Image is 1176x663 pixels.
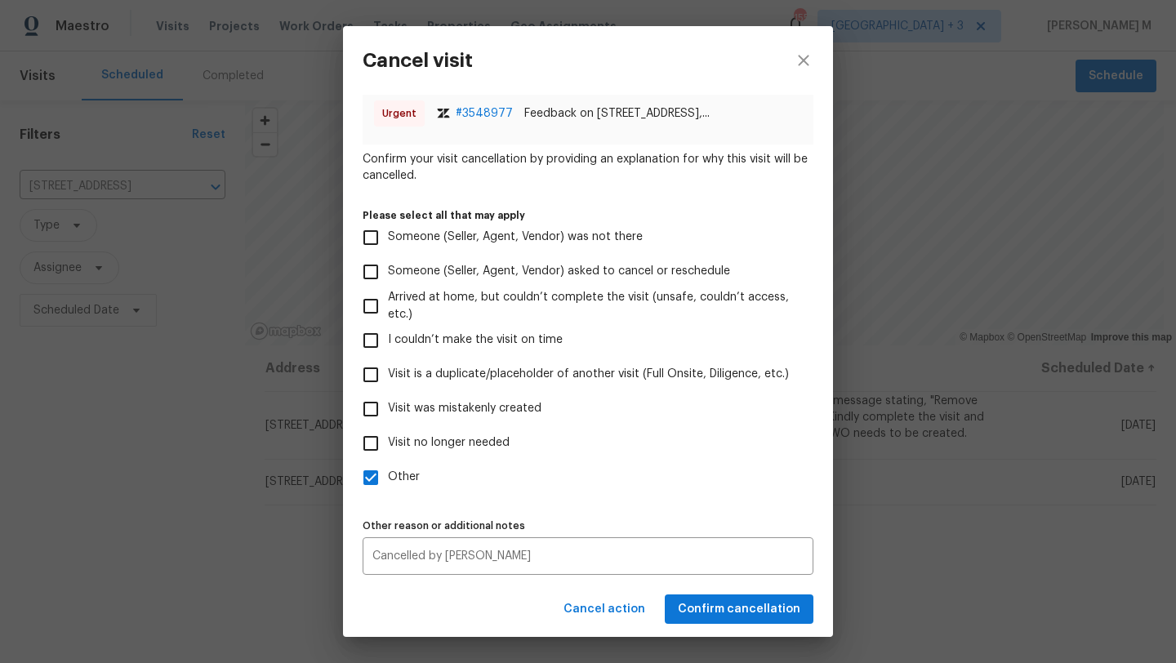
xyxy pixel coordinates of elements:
span: Arrived at home, but couldn’t complete the visit (unsafe, couldn’t access, etc.) [388,289,800,323]
span: I couldn’t make the visit on time [388,331,563,349]
span: Visit no longer needed [388,434,510,452]
span: Other [388,469,420,486]
label: Other reason or additional notes [363,521,813,531]
img: zendesk-icon [437,109,450,118]
span: Confirm cancellation [678,599,800,620]
span: Cancel action [563,599,645,620]
span: Confirm your visit cancellation by providing an explanation for why this visit will be cancelled. [363,151,813,184]
span: Visit is a duplicate/placeholder of another visit (Full Onsite, Diligence, etc.) [388,366,789,383]
h3: Cancel visit [363,49,473,72]
span: Someone (Seller, Agent, Vendor) asked to cancel or reschedule [388,263,730,280]
span: Someone (Seller, Agent, Vendor) was not there [388,229,643,246]
span: Feedback on [STREET_ADDRESS],... [524,105,710,122]
span: Urgent [382,105,423,122]
span: Visit was mistakenly created [388,400,541,417]
button: Cancel action [557,594,652,625]
button: close [774,26,833,95]
label: Please select all that may apply [363,211,813,220]
span: # 3548977 [456,105,513,122]
button: Confirm cancellation [665,594,813,625]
